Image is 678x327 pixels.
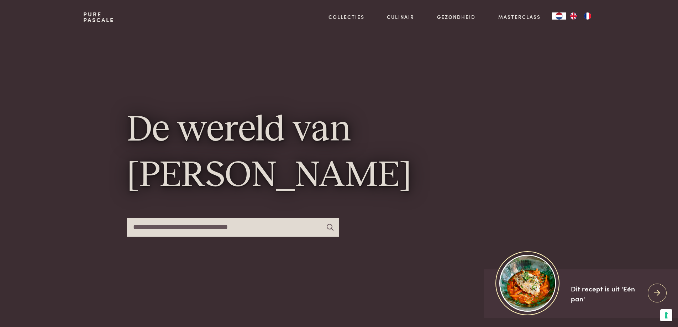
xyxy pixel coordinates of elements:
[552,12,595,20] aside: Language selected: Nederlands
[552,12,566,20] a: NL
[571,284,642,304] div: Dit recept is uit 'Eén pan'
[437,13,475,21] a: Gezondheid
[83,11,114,23] a: PurePascale
[484,269,678,318] a: https://admin.purepascale.com/wp-content/uploads/2025/08/home_recept_link.jpg Dit recept is uit '...
[329,13,364,21] a: Collecties
[566,12,595,20] ul: Language list
[580,12,595,20] a: FR
[552,12,566,20] div: Language
[499,255,556,311] img: https://admin.purepascale.com/wp-content/uploads/2025/08/home_recept_link.jpg
[660,309,672,321] button: Uw voorkeuren voor toestemming voor trackingtechnologieën
[498,13,541,21] a: Masterclass
[387,13,414,21] a: Culinair
[127,108,551,199] h1: De wereld van [PERSON_NAME]
[566,12,580,20] a: EN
